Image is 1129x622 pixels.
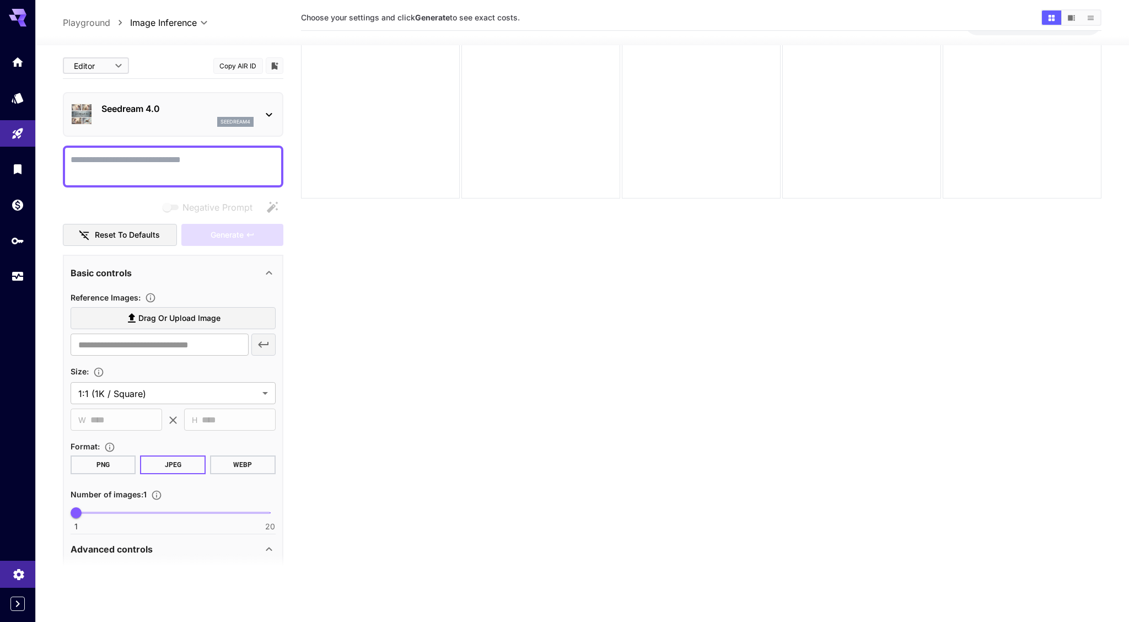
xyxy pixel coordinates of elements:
p: Basic controls [71,266,132,280]
button: Show media in grid view [1042,10,1061,25]
button: PNG [71,455,136,474]
div: Wallet [11,198,24,212]
span: Negative Prompt [182,201,252,214]
div: Playground [11,127,24,141]
span: W [78,414,86,426]
div: Usage [11,270,24,283]
span: Size : [71,367,89,376]
div: Show media in grid viewShow media in video viewShow media in list view [1041,9,1101,26]
button: Adjust the dimensions of the generated image by specifying its width and height in pixels, or sel... [89,367,109,378]
p: seedream4 [221,118,250,126]
div: API Keys [11,234,24,248]
button: Reset to defaults [63,224,178,246]
p: Seedream 4.0 [101,102,254,115]
span: 1 [74,521,78,532]
button: Specify how many images to generate in a single request. Each image generation will be charged se... [147,490,166,501]
span: Image Inference [130,16,197,29]
span: Negative prompts are not compatible with the selected model. [160,200,261,214]
span: Number of images : 1 [71,490,147,499]
button: Show media in list view [1081,10,1100,25]
span: 1:1 (1K / Square) [78,387,258,400]
div: Home [11,55,24,69]
label: Drag or upload image [71,307,276,330]
span: 20 [265,521,275,532]
button: Upload a reference image to guide the result. This is needed for Image-to-Image or Inpainting. Su... [141,292,160,303]
button: WEBP [210,455,276,474]
span: H [192,414,197,426]
div: Seedream 4.0seedream4 [71,98,276,131]
button: JPEG [140,455,206,474]
div: Advanced controls [71,536,276,562]
span: Editor [74,60,108,72]
p: Advanced controls [71,543,153,556]
div: Models [11,91,24,105]
button: Copy AIR ID [213,58,263,74]
span: Format : [71,442,100,451]
nav: breadcrumb [63,16,130,29]
div: Basic controls [71,260,276,286]
div: Settings [12,564,25,578]
span: Drag or upload image [138,312,221,325]
button: Choose the file format for the output image. [100,442,120,453]
button: Add to library [270,59,279,72]
a: Playground [63,16,110,29]
button: Show media in video view [1062,10,1081,25]
button: Expand sidebar [10,597,25,611]
span: Reference Images : [71,293,141,302]
div: Library [11,162,24,176]
b: Generate [415,13,450,22]
span: Choose your settings and click to see exact costs. [301,13,520,22]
